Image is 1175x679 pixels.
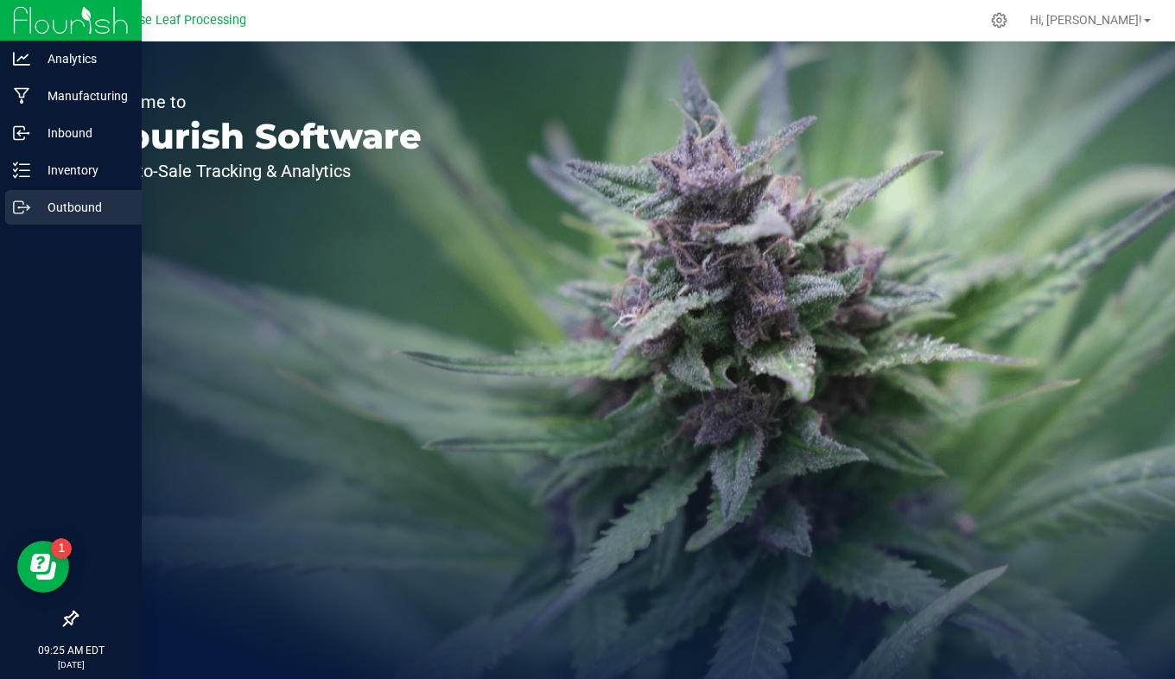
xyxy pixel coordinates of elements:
p: Inbound [30,123,134,143]
inline-svg: Inventory [13,162,30,179]
iframe: Resource center [17,541,69,593]
p: Seed-to-Sale Tracking & Analytics [93,162,422,180]
span: Hi, [PERSON_NAME]! [1030,13,1142,27]
p: Analytics [30,48,134,69]
inline-svg: Analytics [13,50,30,67]
p: Flourish Software [93,119,422,154]
inline-svg: Outbound [13,199,30,216]
p: Outbound [30,197,134,218]
iframe: Resource center unread badge [51,538,72,559]
p: Manufacturing [30,86,134,106]
p: 09:25 AM EDT [8,643,134,658]
inline-svg: Inbound [13,124,30,142]
p: Welcome to [93,93,422,111]
inline-svg: Manufacturing [13,87,30,105]
p: [DATE] [8,658,134,671]
span: Purpose Leaf Processing [106,13,246,28]
p: Inventory [30,160,134,181]
div: Manage settings [988,12,1010,29]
